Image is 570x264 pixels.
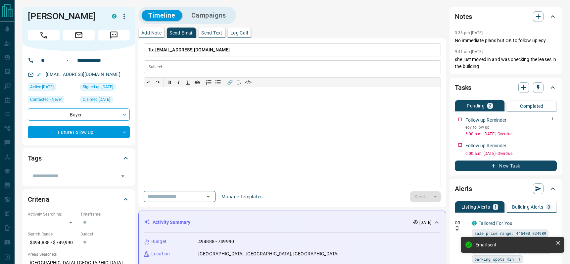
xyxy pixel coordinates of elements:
div: Future Follow Up [28,126,130,138]
p: 1 [494,205,497,209]
button: Open [64,56,71,64]
p: Subject: [149,64,163,70]
div: Buyer [28,108,130,121]
p: Send Email [169,31,193,35]
p: eoy follow up [465,124,557,130]
button: 𝑰 [174,78,183,87]
div: Tags [28,150,130,166]
span: Call [28,30,60,40]
p: 0 [547,205,550,209]
button: 𝐔 [183,78,193,87]
p: Log Call [230,31,248,35]
div: Thu May 11 2023 [80,83,130,93]
s: ab [195,80,200,85]
div: Tasks [455,80,557,96]
p: Completed [520,104,544,108]
span: Signed up [DATE] [83,84,113,90]
p: Location [151,250,170,257]
span: Active [DATE] [30,84,54,90]
p: Pending [467,103,485,108]
p: Building Alerts [512,205,544,209]
p: Follow up Reminder [465,142,506,149]
div: Email sent [475,242,553,247]
svg: Push Notification Only [455,226,459,231]
p: Off [455,220,468,226]
div: Criteria [28,191,130,207]
h2: Notes [455,11,472,22]
svg: Email Verified [36,72,41,77]
button: T̲ₓ [234,78,244,87]
button: Campaigns [185,10,233,21]
button: </> [244,78,253,87]
p: Actively Searching: [28,211,77,217]
a: Tailored For You [479,221,512,226]
p: 2 [489,103,491,108]
button: ↶ [144,78,153,87]
h1: [PERSON_NAME] [28,11,102,22]
button: 𝐁 [165,78,174,87]
h2: Criteria [28,194,49,205]
div: Activity Summary[DATE] [144,216,441,229]
button: 🔗 [225,78,234,87]
p: Add Note [141,31,162,35]
a: [EMAIL_ADDRESS][DOMAIN_NAME] [46,72,120,77]
button: New Task [455,161,557,171]
div: Notes [455,9,557,25]
div: Thu Aug 14 2025 [28,83,77,93]
div: Alerts [455,181,557,197]
p: Timeframe: [80,211,130,217]
p: Listing Alerts [461,205,490,209]
div: split button [410,191,441,202]
p: 6:00 p.m. [DATE] - Overdue [465,131,557,137]
p: No immediate plans but OK to follow up eoy [455,37,557,44]
button: ↷ [153,78,163,87]
span: Message [98,30,130,40]
button: Numbered list [204,78,214,87]
p: To: [144,43,441,56]
p: Send Text [201,31,222,35]
p: [GEOGRAPHIC_DATA], [GEOGRAPHIC_DATA], [GEOGRAPHIC_DATA] [198,250,339,257]
p: 6:00 a.m. [DATE] - Overdue [465,151,557,157]
p: Budget: [80,231,130,237]
p: Budget [151,238,166,245]
span: Contacted - Never [30,96,62,103]
span: 𝐔 [186,80,190,85]
div: condos.ca [472,221,477,226]
p: 3:36 pm [DATE] [455,31,483,35]
button: Timeline [142,10,182,21]
p: 9:41 am [DATE] [455,49,483,54]
p: Activity Summary [153,219,190,226]
p: Areas Searched: [28,251,130,257]
span: Claimed [DATE] [83,96,110,103]
h2: Tasks [455,82,471,93]
p: Search Range: [28,231,77,237]
p: she just moved in and was checking the leases in the building [455,56,557,70]
button: ab [193,78,202,87]
p: 494888 - 749990 [198,238,234,245]
div: Fri May 12 2023 [80,96,130,105]
p: Follow up Reminder [465,117,506,124]
div: condos.ca [112,14,117,19]
p: [DATE] [419,220,431,226]
button: Open [118,171,127,181]
p: $494,888 - $749,990 [28,237,77,248]
button: Open [204,192,213,201]
h2: Tags [28,153,41,164]
span: sale price range: 445400,824989 [474,230,546,236]
span: Email [63,30,95,40]
span: [EMAIL_ADDRESS][DOMAIN_NAME] [155,47,230,52]
h2: Alerts [455,183,472,194]
button: Manage Templates [217,191,266,202]
button: Bullet list [214,78,223,87]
